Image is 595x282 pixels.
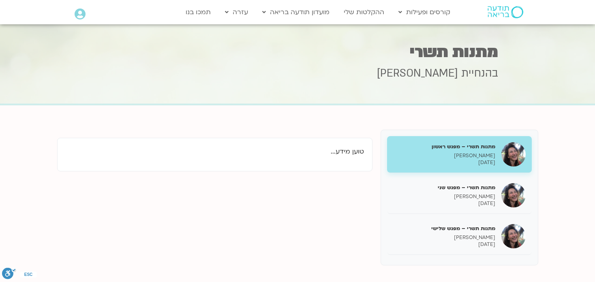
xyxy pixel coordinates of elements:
[501,142,526,167] img: מתנות תשרי – מפגש ראשון
[393,234,495,241] p: [PERSON_NAME]
[501,224,526,248] img: מתנות תשרי – מפגש שלישי
[340,4,388,20] a: ההקלטות שלי
[66,146,364,157] p: טוען מידע...
[377,66,458,81] span: [PERSON_NAME]
[393,159,495,166] p: [DATE]
[393,152,495,159] p: [PERSON_NAME]
[393,143,495,150] h5: מתנות תשרי – מפגש ראשון
[394,4,454,20] a: קורסים ופעילות
[221,4,252,20] a: עזרה
[501,183,526,207] img: מתנות תשרי – מפגש שני
[393,225,495,232] h5: מתנות תשרי – מפגש שלישי
[393,184,495,191] h5: מתנות תשרי – מפגש שני
[488,6,523,18] img: תודעה בריאה
[393,200,495,207] p: [DATE]
[97,44,498,60] h1: מתנות תשרי
[461,66,498,81] span: בהנחיית
[258,4,334,20] a: מועדון תודעה בריאה
[393,241,495,248] p: [DATE]
[393,193,495,200] p: [PERSON_NAME]
[182,4,215,20] a: תמכו בנו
